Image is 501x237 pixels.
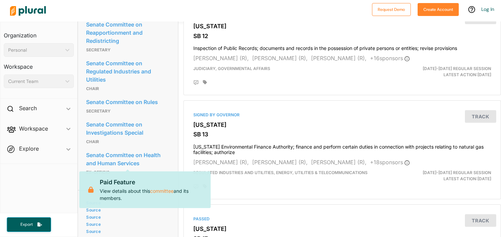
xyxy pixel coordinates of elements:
[193,23,491,30] h3: [US_STATE]
[86,207,168,213] a: Source
[7,217,51,232] button: Export
[193,66,270,71] span: Judiciary, Governmental Affairs
[86,215,168,220] a: Source
[8,78,63,85] div: Current Team
[193,131,491,138] h3: SB 13
[86,150,170,168] a: Senate Committee on Health and Human Services
[100,178,205,187] p: Paid Feature
[4,26,74,40] h3: Organization
[86,97,170,107] a: Senate Committee on Rules
[372,3,411,16] button: Request Demo
[393,170,496,182] div: Latest Action: [DATE]
[86,229,168,234] a: Source
[193,55,249,62] span: [PERSON_NAME] (R),
[423,66,491,71] span: [DATE]-[DATE] Regular Session
[86,222,168,227] a: Source
[252,55,308,62] span: [PERSON_NAME] (R),
[193,216,491,222] div: Passed
[193,170,368,175] span: Regulated Industries and Utilities, Energy, Utilities & Telecommunications
[193,141,491,156] h4: [US_STATE] Environmental Finance Authority; finance and perform certain duties in connection with...
[423,170,491,175] span: [DATE]-[DATE] Regular Session
[150,187,174,195] a: committee
[16,222,37,227] span: Export
[100,178,205,202] p: View details about this and its members.
[19,104,37,112] h2: Search
[86,168,170,176] p: Ex-Officio
[311,159,367,166] span: [PERSON_NAME] (R),
[4,57,74,72] h3: Workspace
[86,58,170,85] a: Senate Committee on Regulated Industries and Utilities
[8,47,63,54] div: Personal
[203,80,207,85] div: Add tags
[193,121,491,128] h3: [US_STATE]
[86,46,170,54] p: Secretary
[86,119,170,138] a: Senate Committee on Investigations Special
[86,19,170,46] a: Senate Committee on Reapportionment and Redistricting
[193,33,491,39] h3: SB 12
[193,225,491,232] h3: [US_STATE]
[193,159,249,166] span: [PERSON_NAME] (R),
[193,42,491,51] h4: Inspection of Public Records; documents and records in the possession of private persons or entit...
[418,5,459,13] a: Create Account
[311,55,367,62] span: [PERSON_NAME] (R),
[465,110,496,123] button: Track
[86,138,170,146] p: Chair
[481,6,494,12] a: Log In
[465,214,496,227] button: Track
[86,85,170,93] p: Chair
[193,80,199,85] div: Add Position Statement
[252,159,308,166] span: [PERSON_NAME] (R),
[370,159,410,166] span: + 18 sponsor s
[193,112,491,118] div: Signed by Governor
[372,5,411,13] a: Request Demo
[393,66,496,78] div: Latest Action: [DATE]
[370,55,410,62] span: + 16 sponsor s
[86,107,170,115] p: Secretary
[418,3,459,16] button: Create Account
